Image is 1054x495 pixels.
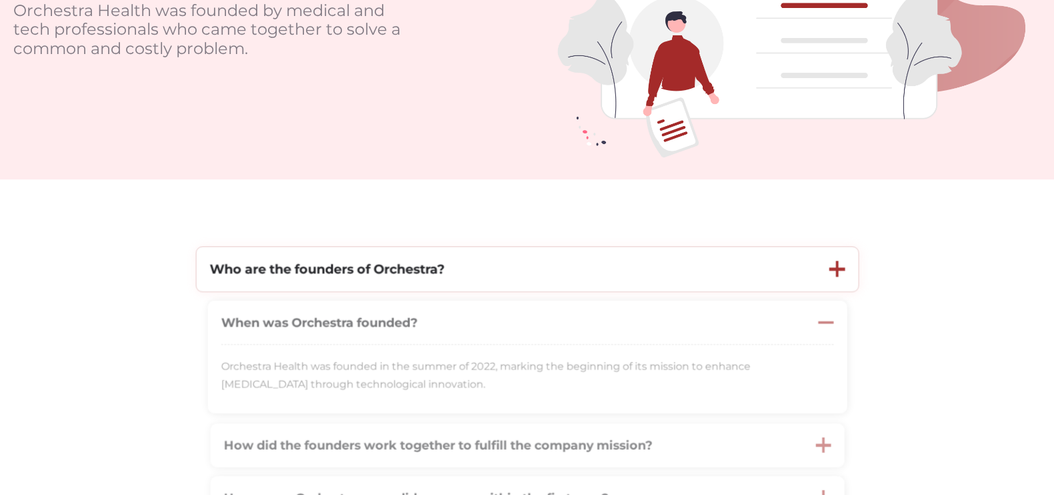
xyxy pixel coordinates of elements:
strong: How did the founders work together to fulfill the company mission? [223,438,652,453]
p: Orchestra Health was founded in the summer of 2022, marking the beginning of its mission to enhan... [221,358,833,394]
p: Orchestra Health was founded by medical and tech professionals who came together to solve a commo... [13,1,413,59]
strong: Who are the founders of Orchestra? [209,261,444,277]
strong: When was Orchestra founded? [221,315,417,330]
